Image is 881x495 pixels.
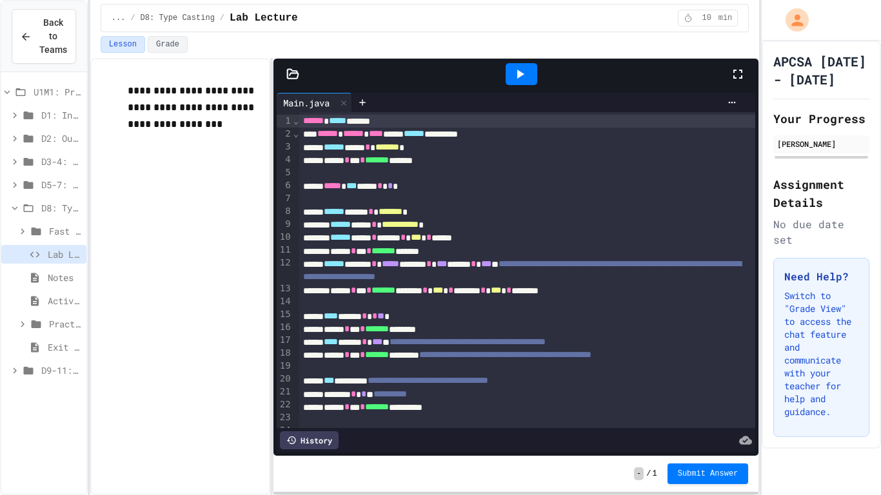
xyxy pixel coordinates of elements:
[772,5,812,35] div: My Account
[277,244,293,257] div: 11
[784,289,858,418] p: Switch to "Grade View" to access the chat feature and communicate with your teacher for help and ...
[634,467,644,480] span: -
[678,469,738,479] span: Submit Answer
[773,110,869,128] h2: Your Progress
[148,36,188,53] button: Grade
[293,128,299,139] span: Fold line
[784,269,858,284] h3: Need Help?
[773,175,869,211] h2: Assignment Details
[48,340,81,354] span: Exit Ticket
[277,179,293,192] div: 6
[41,364,81,377] span: D9-11: Module Wrap Up
[277,93,352,112] div: Main.java
[277,166,293,179] div: 5
[277,411,293,424] div: 23
[777,138,866,150] div: [PERSON_NAME]
[280,431,339,449] div: History
[49,224,81,238] span: Fast Start (5 mins)
[277,347,293,360] div: 18
[277,128,293,141] div: 2
[277,96,336,110] div: Main.java
[718,13,733,23] span: min
[41,131,81,145] span: D2: Output and Compiling Code
[277,205,293,218] div: 8
[12,9,76,64] button: Back to Teams
[277,308,293,321] div: 15
[41,178,81,191] span: D5-7: Data Types and Number Calculations
[293,115,299,126] span: Fold line
[773,52,869,88] h1: APCSA [DATE] - [DATE]
[277,360,293,373] div: 19
[277,218,293,231] div: 9
[48,271,81,284] span: Notes
[277,192,293,205] div: 7
[141,13,215,23] span: D8: Type Casting
[277,153,293,166] div: 4
[39,16,67,57] span: Back to Teams
[277,398,293,411] div: 22
[277,115,293,128] div: 1
[277,141,293,153] div: 3
[646,469,651,479] span: /
[277,424,293,437] div: 24
[49,317,81,331] span: Practice (Homework, if needed)
[277,282,293,295] div: 13
[220,13,224,23] span: /
[277,334,293,347] div: 17
[277,257,293,282] div: 12
[48,247,81,261] span: Lab Lecture
[652,469,657,479] span: 1
[277,373,293,385] div: 20
[277,295,293,308] div: 14
[101,36,145,53] button: Lesson
[230,10,298,26] span: Lab Lecture
[41,108,81,122] span: D1: Intro to APCSA
[277,385,293,398] div: 21
[112,13,126,23] span: ...
[668,463,749,484] button: Submit Answer
[41,155,81,168] span: D3-4: Variables and Input
[48,294,81,307] span: Activity
[277,321,293,334] div: 16
[34,85,81,99] span: U1M1: Primitives, Variables, Basic I/O
[277,231,293,244] div: 10
[773,217,869,247] div: No due date set
[130,13,135,23] span: /
[41,201,81,215] span: D8: Type Casting
[697,13,717,23] span: 10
